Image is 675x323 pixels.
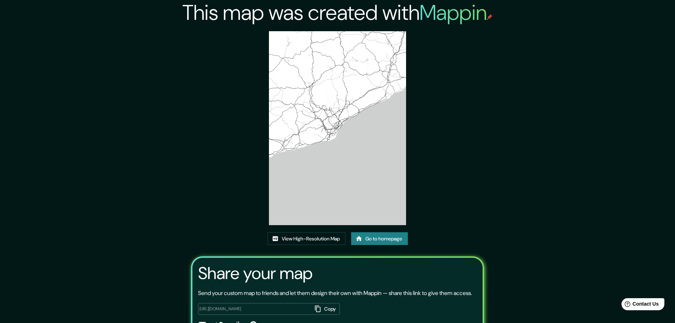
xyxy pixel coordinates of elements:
[198,263,313,283] h3: Share your map
[269,31,406,225] img: created-map
[351,232,408,245] a: Go to homepage
[487,14,493,20] img: mappin-pin
[268,232,345,245] a: View High-Resolution Map
[312,303,340,315] button: Copy
[612,295,667,315] iframe: Help widget launcher
[198,289,472,297] p: Send your custom map to friends and let them design their own with Mappin — share this link to gi...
